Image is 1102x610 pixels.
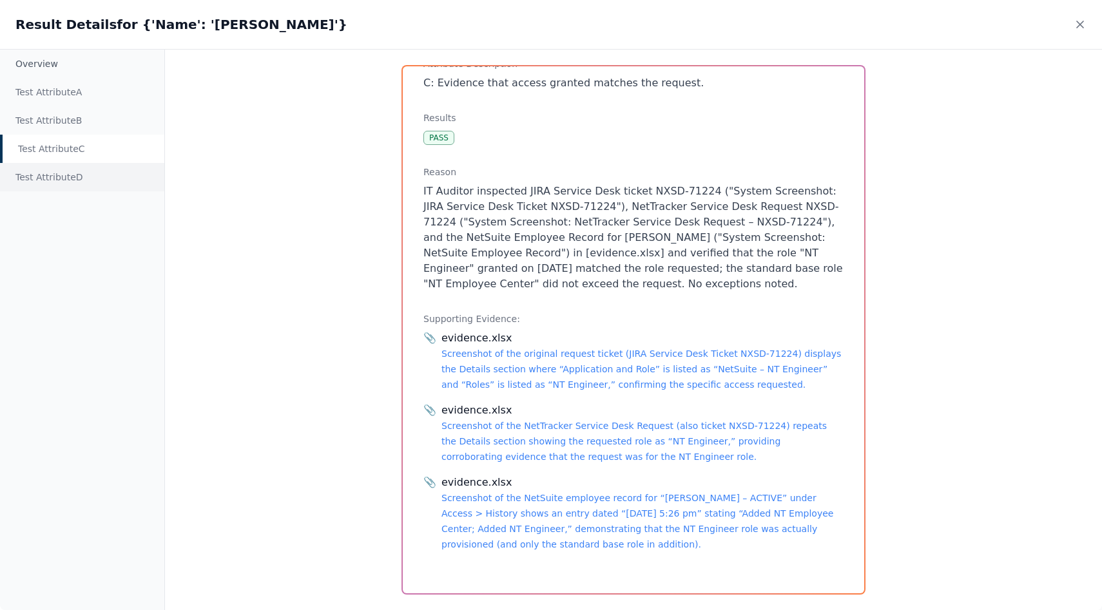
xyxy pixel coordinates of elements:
[423,166,844,178] h3: Reason
[15,15,347,33] h2: Result Details for {'Name': '[PERSON_NAME]'}
[441,493,833,549] a: Screenshot of the NetSuite employee record for “[PERSON_NAME] – ACTIVE” under Access > History sh...
[423,131,454,145] div: Pass
[441,348,841,390] a: Screenshot of the original request ticket (JIRA Service Desk Ticket NXSD-71224) displays the Deta...
[441,475,844,490] div: evidence.xlsx
[441,330,844,346] div: evidence.xlsx
[423,111,844,124] h3: Results
[423,75,844,91] p: C: Evidence that access granted matches the request.
[423,312,844,325] h3: Supporting Evidence:
[423,475,436,490] span: 📎
[423,330,436,346] span: 📎
[423,184,844,292] p: IT Auditor inspected JIRA Service Desk ticket NXSD-71224 ("System Screenshot: JIRA Service Desk T...
[423,403,436,418] span: 📎
[441,421,827,462] a: Screenshot of the NetTracker Service Desk Request (also ticket NXSD-71224) repeats the Details se...
[441,403,844,418] div: evidence.xlsx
